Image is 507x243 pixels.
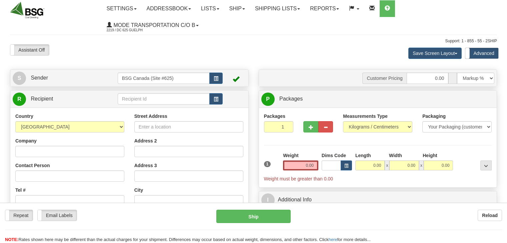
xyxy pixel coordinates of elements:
[423,152,437,159] label: Height
[261,93,275,106] span: P
[329,237,337,242] a: here
[102,0,142,17] a: Settings
[419,160,424,170] span: x
[250,0,305,17] a: Shipping lists
[5,210,33,221] label: Repeat
[224,0,250,17] a: Ship
[13,72,26,85] span: S
[389,152,402,159] label: Width
[305,0,344,17] a: Reports
[264,161,271,167] span: 1
[385,160,389,170] span: x
[343,113,388,120] label: Measurements Type
[15,137,37,144] label: Company
[118,93,210,105] input: Recipient Id
[465,48,498,59] label: Advanced
[13,92,106,106] a: R Recipient
[142,0,196,17] a: Addressbook
[264,176,333,181] span: Weight must be greater than 0.00
[38,210,77,221] label: Email Labels
[362,73,406,84] span: Customer Pricing
[478,210,502,221] button: Reload
[118,73,210,84] input: Sender Id
[15,113,33,120] label: Country
[283,152,298,159] label: Weight
[10,45,49,55] label: Assistant Off
[15,187,26,193] label: Tel #
[107,27,157,34] span: 2219 / DC 625 Guelph
[264,113,286,120] label: Packages
[355,152,371,159] label: Length
[261,193,275,207] span: I
[492,88,506,155] iframe: chat widget
[102,17,204,34] a: Mode Transportation c/o B 2219 / DC 625 Guelph
[408,48,462,59] button: Save Screen Layout
[322,152,346,159] label: Dims Code
[279,96,303,102] span: Packages
[134,162,157,169] label: Address 3
[480,160,492,170] div: ...
[134,187,143,193] label: City
[261,92,495,106] a: P Packages
[10,38,497,44] div: Support: 1 - 855 - 55 - 2SHIP
[134,121,243,132] input: Enter a location
[112,22,195,28] span: Mode Transportation c/o B
[196,0,224,17] a: Lists
[422,113,446,120] label: Packaging
[216,210,291,223] button: Ship
[31,96,53,102] span: Recipient
[13,93,26,106] span: R
[482,213,498,218] b: Reload
[15,162,50,169] label: Contact Person
[261,193,495,207] a: IAdditional Info
[31,75,48,81] span: Sender
[10,2,44,19] img: logo2219.jpg
[13,71,118,85] a: S Sender
[134,113,167,120] label: Street Address
[5,237,18,242] span: NOTE:
[134,137,157,144] label: Address 2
